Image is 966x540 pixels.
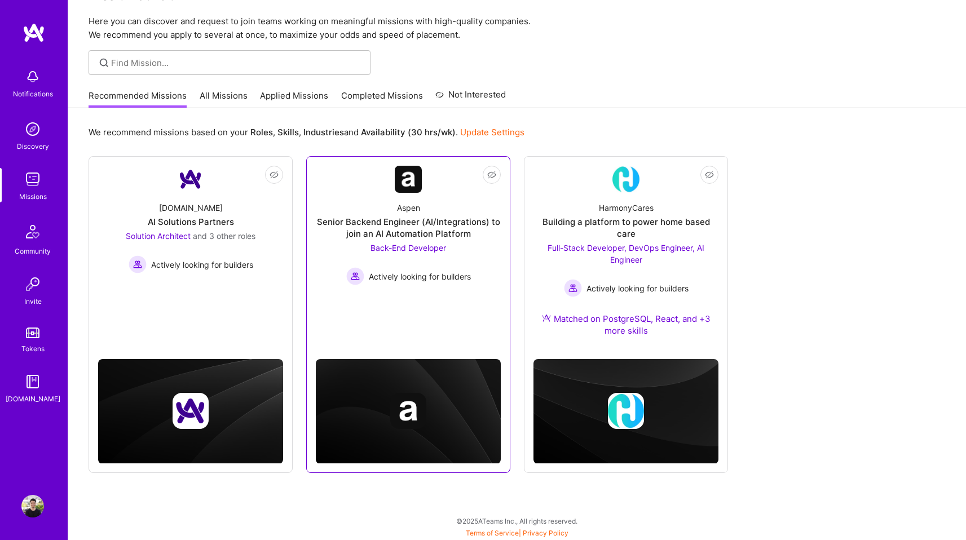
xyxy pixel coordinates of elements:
[533,359,718,463] img: cover
[370,243,446,253] span: Back-End Developer
[200,90,248,108] a: All Missions
[316,359,501,463] img: cover
[129,255,147,273] img: Actively looking for builders
[270,170,279,179] i: icon EyeClosed
[148,216,234,228] div: AI Solutions Partners
[89,15,946,42] p: Here you can discover and request to join teams working on meaningful missions with high-quality ...
[260,90,328,108] a: Applied Missions
[21,273,44,295] img: Invite
[19,218,46,245] img: Community
[21,343,45,355] div: Tokens
[26,327,39,338] img: tokens
[533,166,718,350] a: Company LogoHarmonyCaresBuilding a platform to power home based careFull-Stack Developer, DevOps ...
[548,243,704,264] span: Full-Stack Developer, DevOps Engineer, AI Engineer
[466,529,568,537] span: |
[89,90,187,108] a: Recommended Missions
[173,393,209,429] img: Company logo
[586,282,689,294] span: Actively looking for builders
[89,126,524,138] p: We recommend missions based on your , , and .
[303,127,344,138] b: Industries
[17,140,49,152] div: Discovery
[564,279,582,297] img: Actively looking for builders
[612,166,639,193] img: Company Logo
[369,271,471,282] span: Actively looking for builders
[523,529,568,537] a: Privacy Policy
[346,267,364,285] img: Actively looking for builders
[98,56,111,69] i: icon SearchGrey
[316,166,501,310] a: Company LogoAspenSenior Backend Engineer (AI/Integrations) to join an AI Automation PlatformBack-...
[395,166,422,193] img: Company Logo
[21,370,44,393] img: guide book
[533,216,718,240] div: Building a platform to power home based care
[460,127,524,138] a: Update Settings
[533,313,718,337] div: Matched on PostgreSQL, React, and +3 more skills
[159,202,223,214] div: [DOMAIN_NAME]
[111,57,362,69] input: Find Mission...
[705,170,714,179] i: icon EyeClosed
[177,166,204,193] img: Company Logo
[98,166,283,310] a: Company Logo[DOMAIN_NAME]AI Solutions PartnersSolution Architect and 3 other rolesActively lookin...
[435,88,506,108] a: Not Interested
[21,168,44,191] img: teamwork
[19,191,47,202] div: Missions
[341,90,423,108] a: Completed Missions
[15,245,51,257] div: Community
[21,65,44,88] img: bell
[316,216,501,240] div: Senior Backend Engineer (AI/Integrations) to join an AI Automation Platform
[466,529,519,537] a: Terms of Service
[542,313,551,322] img: Ateam Purple Icon
[250,127,273,138] b: Roles
[193,231,255,241] span: and 3 other roles
[361,127,456,138] b: Availability (30 hrs/wk)
[397,202,420,214] div: Aspen
[608,393,644,429] img: Company logo
[24,295,42,307] div: Invite
[23,23,45,43] img: logo
[68,507,966,535] div: © 2025 ATeams Inc., All rights reserved.
[599,202,654,214] div: HarmonyCares
[21,118,44,140] img: discovery
[21,495,44,517] img: User Avatar
[390,393,426,429] img: Company logo
[13,88,53,100] div: Notifications
[151,259,253,271] span: Actively looking for builders
[487,170,496,179] i: icon EyeClosed
[98,359,283,463] img: cover
[277,127,299,138] b: Skills
[19,495,47,517] a: User Avatar
[126,231,191,241] span: Solution Architect
[6,393,60,405] div: [DOMAIN_NAME]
